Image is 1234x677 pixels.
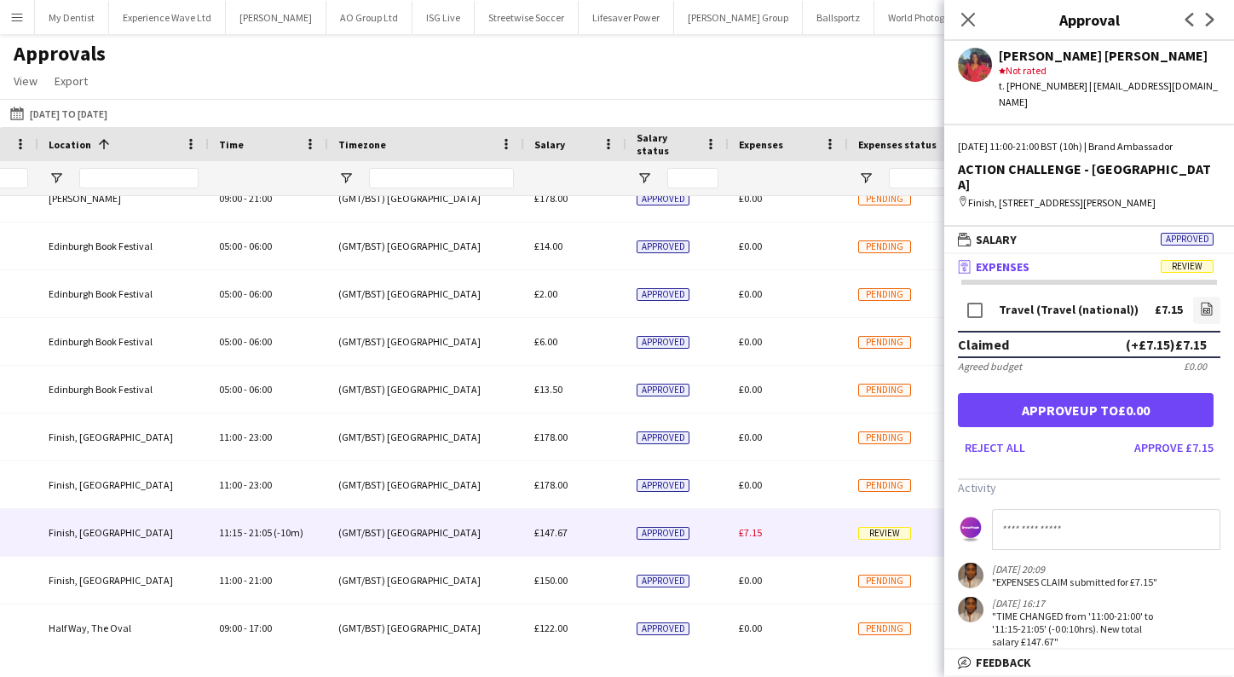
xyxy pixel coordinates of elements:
[944,280,1234,670] div: ExpensesReview
[944,227,1234,252] mat-expansion-panel-header: SalaryApproved
[328,461,524,508] div: (GMT/BST) [GEOGRAPHIC_DATA]
[739,335,762,348] span: £0.00
[244,383,247,396] span: -
[958,336,1009,353] div: Claimed
[874,1,1044,34] button: World Photography Organisation
[534,192,568,205] span: £178.00
[412,1,475,34] button: ISG Live
[244,478,247,491] span: -
[7,70,44,92] a: View
[244,431,247,443] span: -
[475,1,579,34] button: Streetwise Soccer
[38,366,209,413] div: Edinburgh Book Festival
[958,139,1220,154] div: [DATE] 11:00-21:00 BST (10h) | Brand Ambassador
[992,563,1157,576] div: [DATE] 20:09
[674,1,803,34] button: [PERSON_NAME] Group
[739,526,762,539] span: £7.15
[958,434,1032,461] button: Reject all
[1184,360,1207,373] div: £0.00
[244,192,247,205] span: -
[244,622,247,634] span: -
[338,138,386,151] span: Timezone
[739,478,762,491] span: £0.00
[35,1,109,34] button: My Dentist
[14,73,37,89] span: View
[249,192,272,205] span: 21:00
[739,383,762,396] span: £0.00
[534,240,562,252] span: £14.00
[219,287,242,300] span: 05:00
[534,574,568,587] span: £150.00
[249,431,272,443] span: 23:00
[944,254,1234,280] mat-expansion-panel-header: ExpensesReview
[999,78,1220,109] div: t. [PHONE_NUMBER] | [EMAIL_ADDRESS][DOMAIN_NAME]
[534,287,557,300] span: £2.00
[858,622,911,635] span: Pending
[249,622,272,634] span: 17:00
[274,526,303,539] span: (-10m)
[534,138,565,151] span: Salary
[637,575,689,587] span: Approved
[1126,336,1207,353] div: (+£7.15) £7.15
[219,138,244,151] span: Time
[858,575,911,587] span: Pending
[637,431,689,444] span: Approved
[739,287,762,300] span: £0.00
[328,270,524,317] div: (GMT/BST) [GEOGRAPHIC_DATA]
[637,622,689,635] span: Approved
[992,597,1168,610] div: [DATE] 16:17
[992,576,1157,588] div: "EXPENSES CLAIM submitted for £7.15"
[1161,260,1214,273] span: Review
[858,431,911,444] span: Pending
[38,270,209,317] div: Edinburgh Book Festival
[739,240,762,252] span: £0.00
[55,73,88,89] span: Export
[958,480,1220,495] h3: Activity
[38,414,209,460] div: Finish, [GEOGRAPHIC_DATA]
[244,526,247,539] span: -
[249,240,272,252] span: 06:00
[958,360,1022,373] div: Agreed budget
[79,168,199,188] input: Location Filter Input
[739,431,762,443] span: £0.00
[637,479,689,492] span: Approved
[369,168,514,188] input: Timezone Filter Input
[958,195,1220,211] div: Finish, [STREET_ADDRESS][PERSON_NAME]
[244,335,247,348] span: -
[338,171,354,186] button: Open Filter Menu
[219,240,242,252] span: 05:00
[328,509,524,556] div: (GMT/BST) [GEOGRAPHIC_DATA]
[219,622,242,634] span: 09:00
[944,9,1234,31] h3: Approval
[244,240,247,252] span: -
[739,574,762,587] span: £0.00
[49,171,64,186] button: Open Filter Menu
[219,574,242,587] span: 11:00
[858,384,911,396] span: Pending
[858,336,911,349] span: Pending
[637,171,652,186] button: Open Filter Menu
[999,304,1139,316] div: Travel (Travel (national))
[858,479,911,492] span: Pending
[38,605,209,651] div: Half Way, The Oval
[858,193,911,205] span: Pending
[579,1,674,34] button: Lifesaver Power
[328,175,524,222] div: (GMT/BST) [GEOGRAPHIC_DATA]
[858,138,937,151] span: Expenses status
[958,393,1214,427] button: Approveup to£0.00
[326,1,412,34] button: AO Group Ltd
[1161,233,1214,246] span: Approved
[328,366,524,413] div: (GMT/BST) [GEOGRAPHIC_DATA]
[858,240,911,253] span: Pending
[637,527,689,540] span: Approved
[803,1,874,34] button: Ballsportz
[637,384,689,396] span: Approved
[637,193,689,205] span: Approved
[38,318,209,365] div: Edinburgh Book Festival
[858,527,911,540] span: Review
[534,478,568,491] span: £178.00
[999,48,1220,63] div: [PERSON_NAME] [PERSON_NAME]
[667,168,718,188] input: Salary status Filter Input
[1127,434,1220,461] button: Approve £7.15
[249,574,272,587] span: 21:00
